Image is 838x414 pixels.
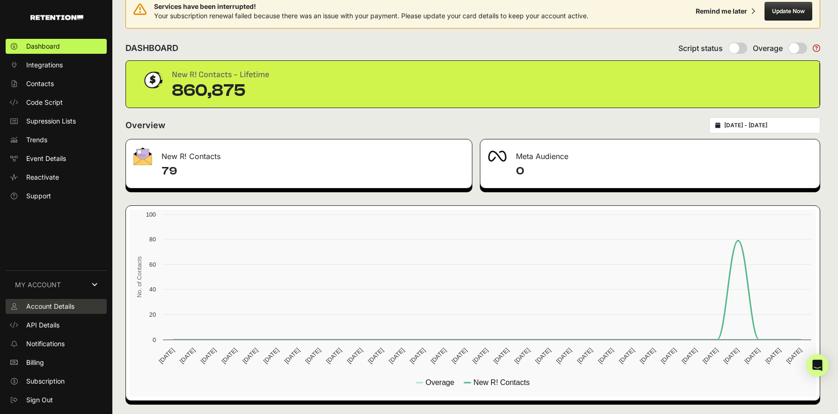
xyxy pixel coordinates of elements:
span: Code Script [26,98,63,107]
img: fa-envelope-19ae18322b30453b285274b1b8af3d052b27d846a4fbe8435d1a52b978f639a2.png [133,147,152,165]
div: Open Intercom Messenger [806,354,829,377]
text: [DATE] [513,347,531,365]
span: Integrations [26,60,63,70]
text: 60 [149,261,156,268]
img: fa-meta-2f981b61bb99beabf952f7030308934f19ce035c18b003e963880cc3fabeebb7.png [488,151,507,162]
div: Meta Audience [480,139,820,167]
text: Overage [426,378,454,386]
a: Trends [6,132,107,147]
h4: 0 [516,164,812,179]
text: [DATE] [408,347,426,365]
text: [DATE] [785,347,803,365]
text: [DATE] [680,347,698,365]
span: Services have been interrupted! [154,2,588,11]
text: [DATE] [157,347,176,365]
a: Contacts [6,76,107,91]
div: New R! Contacts [126,139,472,167]
span: Supression Lists [26,116,76,126]
span: Dashboard [26,42,60,51]
h4: 79 [162,164,464,179]
text: [DATE] [367,347,385,365]
text: [DATE] [450,347,469,365]
text: [DATE] [178,347,197,365]
a: Reactivate [6,170,107,185]
text: [DATE] [639,347,657,365]
span: Sign Out [26,395,53,405]
text: [DATE] [325,347,343,365]
text: [DATE] [429,347,448,365]
a: Sign Out [6,392,107,407]
text: New R! Contacts [473,378,529,386]
text: [DATE] [262,347,280,365]
text: [DATE] [471,347,489,365]
a: Code Script [6,95,107,110]
text: [DATE] [199,347,218,365]
span: Billing [26,358,44,367]
a: Account Details [6,299,107,314]
text: [DATE] [345,347,364,365]
text: 20 [149,311,156,318]
h2: Overview [125,119,165,132]
a: Support [6,189,107,203]
text: [DATE] [220,347,238,365]
span: API Details [26,320,59,330]
span: Event Details [26,154,66,163]
span: Support [26,191,51,201]
button: Update Now [764,2,812,21]
span: Contacts [26,79,54,88]
text: [DATE] [388,347,406,365]
text: [DATE] [534,347,552,365]
text: [DATE] [617,347,636,365]
text: [DATE] [492,347,510,365]
a: Billing [6,355,107,370]
text: 80 [149,236,156,243]
text: No. of Contacts [136,256,143,298]
a: API Details [6,318,107,333]
text: [DATE] [241,347,259,365]
text: 100 [146,211,156,218]
text: [DATE] [743,347,761,365]
h2: DASHBOARD [125,42,178,55]
text: [DATE] [304,347,322,365]
text: 40 [149,286,156,293]
span: Subscription [26,377,65,386]
text: [DATE] [576,347,594,365]
img: dollar-coin-05c43ed7efb7bc0c12610022525b4bbbb207c7efeef5aecc26f025e68dcafac9.png [141,68,164,92]
span: Script status [678,43,723,54]
span: Trends [26,135,47,145]
span: Reactivate [26,173,59,182]
text: [DATE] [722,347,740,365]
span: Account Details [26,302,74,311]
span: Overage [753,43,783,54]
a: Notifications [6,336,107,351]
div: New R! Contacts - Lifetime [172,68,269,81]
a: Supression Lists [6,114,107,129]
text: [DATE] [764,347,782,365]
a: MY ACCOUNT [6,270,107,299]
div: 860,875 [172,81,269,100]
text: [DATE] [596,347,615,365]
a: Event Details [6,151,107,166]
a: Subscription [6,374,107,389]
a: Dashboard [6,39,107,54]
span: MY ACCOUNT [15,280,61,290]
span: Notifications [26,339,65,349]
img: Retention.com [30,15,83,20]
a: Integrations [6,58,107,73]
text: [DATE] [555,347,573,365]
div: Remind me later [696,7,747,16]
text: [DATE] [659,347,677,365]
button: Remind me later [692,3,759,20]
text: [DATE] [701,347,720,365]
text: 0 [153,336,156,343]
span: Your subscription renewal failed because there was an issue with your payment. Please update your... [154,12,588,20]
text: [DATE] [283,347,301,365]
